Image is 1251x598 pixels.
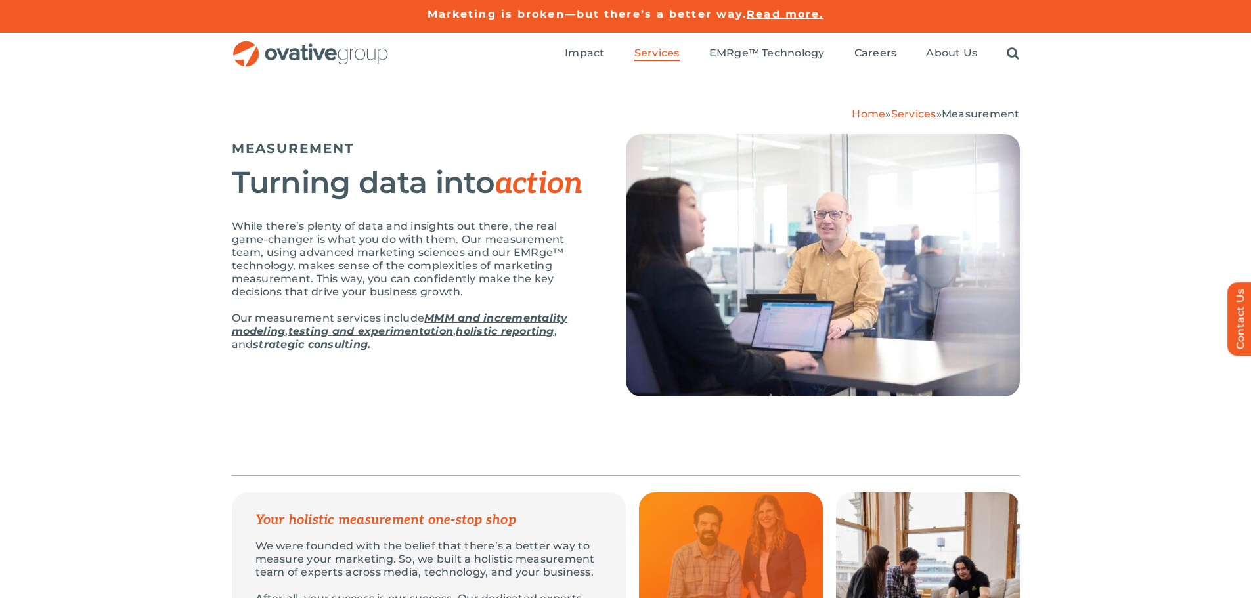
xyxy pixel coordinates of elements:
span: Services [634,47,680,60]
p: Your holistic measurement one-stop shop [255,513,602,526]
span: » » [852,108,1019,120]
h2: Turning data into [232,166,593,200]
a: EMRge™ Technology [709,47,825,61]
p: We were founded with the belief that there’s a better way to measure your marketing. So, we built... [255,540,602,579]
h5: MEASUREMENT [232,140,593,156]
ul: Post Filters [232,446,1020,479]
span: Careers [854,47,897,60]
a: testing and experimentation [288,325,453,337]
a: Services [634,47,680,61]
a: Read more. [747,8,823,20]
span: Impact [565,47,604,60]
p: While there’s plenty of data and insights out there, the real game-changer is what you do with th... [232,220,593,299]
a: Marketing is broken—but there’s a better way. [428,8,747,20]
a: holistic reporting [456,325,554,337]
em: action [495,165,583,202]
a: strategic consulting. [253,338,370,351]
span: EMRge™ Technology [709,47,825,60]
a: Search [1007,47,1019,61]
a: Home [852,108,885,120]
a: Careers [854,47,897,61]
span: Measurement [942,108,1020,120]
a: MMM and incrementality modeling [232,312,568,337]
span: About Us [926,47,977,60]
a: OG_Full_horizontal_RGB [232,39,389,52]
img: Measurement – Hero [626,134,1020,396]
a: Services [891,108,936,120]
p: Our measurement services include , , , and [232,312,593,351]
nav: Menu [565,33,1019,75]
a: About Us [926,47,977,61]
a: Impact [565,47,604,61]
